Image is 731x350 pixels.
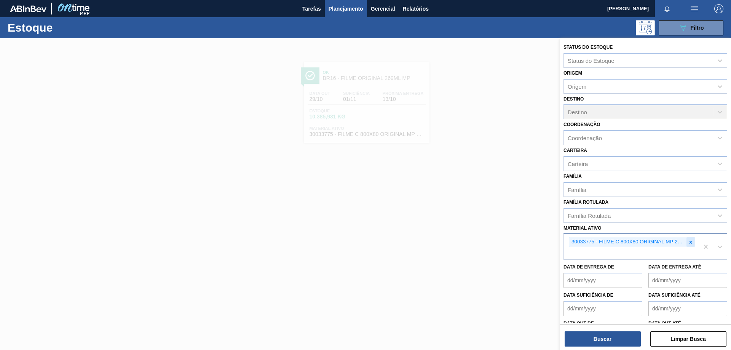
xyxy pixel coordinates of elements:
span: Relatórios [403,4,429,13]
div: Carteira [568,160,588,167]
div: Status do Estoque [568,57,614,64]
label: Data de Entrega até [648,264,701,270]
button: Notificações [655,3,679,14]
label: Data out de [563,321,594,326]
label: Material ativo [563,225,602,231]
label: Família [563,174,582,179]
div: Origem [568,83,586,89]
div: Coordenação [568,135,602,141]
label: Família Rotulada [563,200,608,205]
label: Data suficiência até [648,292,701,298]
input: dd/mm/yyyy [648,273,727,288]
span: Tarefas [302,4,321,13]
input: dd/mm/yyyy [648,301,727,316]
label: Destino [563,96,584,102]
h1: Estoque [8,23,121,32]
button: Filtro [659,20,723,35]
div: Família [568,186,586,193]
span: Planejamento [329,4,363,13]
img: TNhmsLtSVTkK8tSr43FrP2fwEKptu5GPRR3wAAAABJRU5ErkJggg== [10,5,46,12]
span: Gerencial [371,4,395,13]
label: Data de Entrega de [563,264,614,270]
img: Logout [714,4,723,13]
input: dd/mm/yyyy [563,301,642,316]
label: Data suficiência de [563,292,613,298]
div: 30033775 - FILME C 800X80 ORIGINAL MP 269ML [569,237,686,247]
label: Carteira [563,148,587,153]
img: userActions [690,4,699,13]
label: Coordenação [563,122,600,127]
span: Filtro [691,25,704,31]
input: dd/mm/yyyy [563,273,642,288]
div: Pogramando: nenhum usuário selecionado [636,20,655,35]
div: Família Rotulada [568,212,611,219]
label: Status do Estoque [563,45,613,50]
label: Origem [563,70,582,76]
label: Data out até [648,321,681,326]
